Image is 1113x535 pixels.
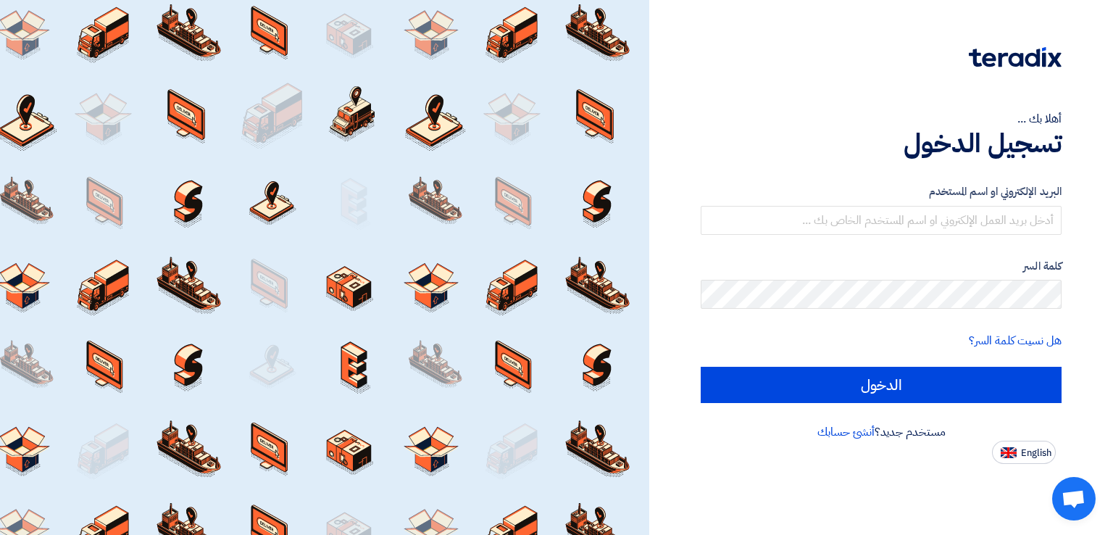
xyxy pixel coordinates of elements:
input: أدخل بريد العمل الإلكتروني او اسم المستخدم الخاص بك ... [701,206,1062,235]
div: Open chat [1052,477,1096,521]
div: مستخدم جديد؟ [701,423,1062,441]
label: كلمة السر [701,258,1062,275]
a: هل نسيت كلمة السر؟ [969,332,1062,349]
button: English [992,441,1056,464]
div: أهلا بك ... [701,110,1062,128]
label: البريد الإلكتروني او اسم المستخدم [701,183,1062,200]
a: أنشئ حسابك [817,423,875,441]
img: en-US.png [1001,447,1017,458]
span: English [1021,448,1051,458]
h1: تسجيل الدخول [701,128,1062,159]
input: الدخول [701,367,1062,403]
img: Teradix logo [969,47,1062,67]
